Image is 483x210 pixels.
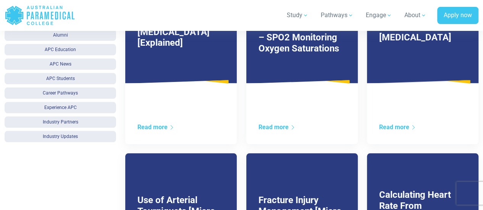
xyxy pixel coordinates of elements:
a: Read more [137,123,174,131]
a: Apply now [437,7,478,24]
a: [MEDICAL_DATA] [379,32,451,43]
a: Paramedics Course – SPO2 Monitoring Oxygen Saturations [258,21,339,54]
a: APC News [5,58,116,70]
a: Pathways [316,5,358,26]
a: Australian Paramedical College [5,3,75,28]
a: APC Education [5,44,116,55]
a: Read more [258,123,296,131]
a: APC Students [5,73,116,84]
a: Industry Partners [5,116,116,128]
a: [MEDICAL_DATA] [Explained] [137,27,210,48]
a: Career Pathways [5,87,116,99]
a: Alumni [5,29,116,41]
a: Study [282,5,313,26]
a: Industry Updates [5,131,116,142]
a: About [400,5,431,26]
a: Read more [379,123,416,131]
a: Experience APC [5,102,116,113]
a: Engage [361,5,397,26]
